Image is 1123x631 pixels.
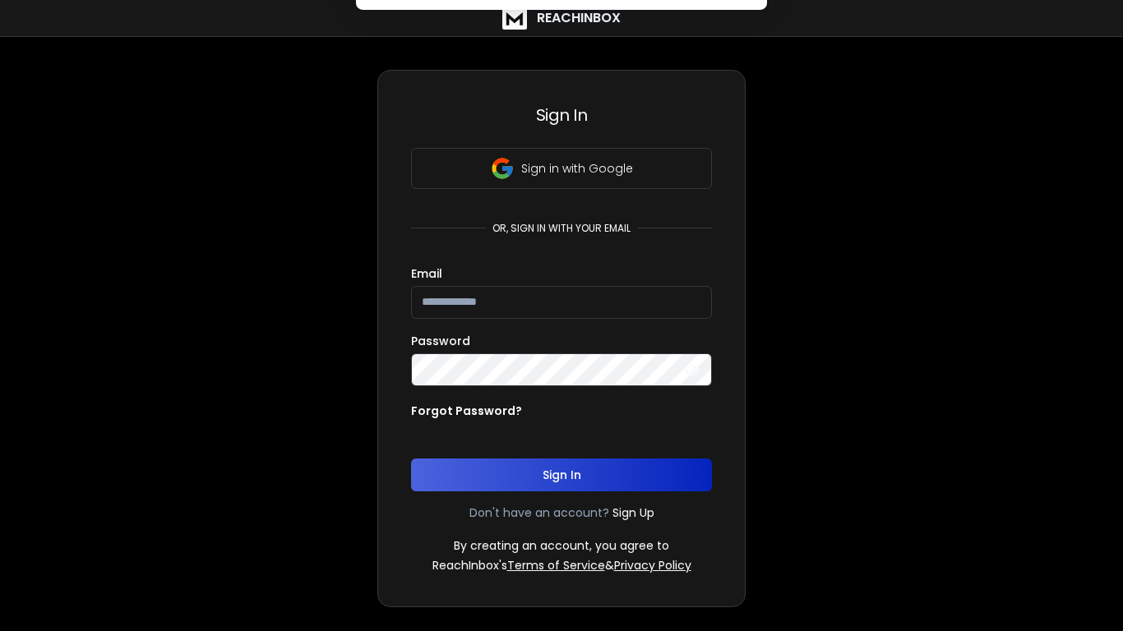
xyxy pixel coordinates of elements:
p: Don't have an account? [469,504,609,521]
label: Email [411,268,442,279]
a: Terms of Service [507,557,605,573]
img: notification icon [376,20,441,85]
button: Sign in with Google [411,148,712,189]
a: Privacy Policy [614,557,691,573]
p: Forgot Password? [411,403,522,419]
button: Enable [661,85,747,127]
label: Password [411,335,470,347]
p: ReachInbox's & [432,557,691,573]
p: Sign in with Google [521,160,633,177]
button: Later [577,85,651,127]
div: Enable notifications to stay on top of your campaigns with real-time updates on replies. [441,20,747,58]
p: By creating an account, you agree to [454,537,669,554]
button: Sign In [411,458,712,491]
a: Sign Up [612,504,654,521]
p: or, sign in with your email [486,222,637,235]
